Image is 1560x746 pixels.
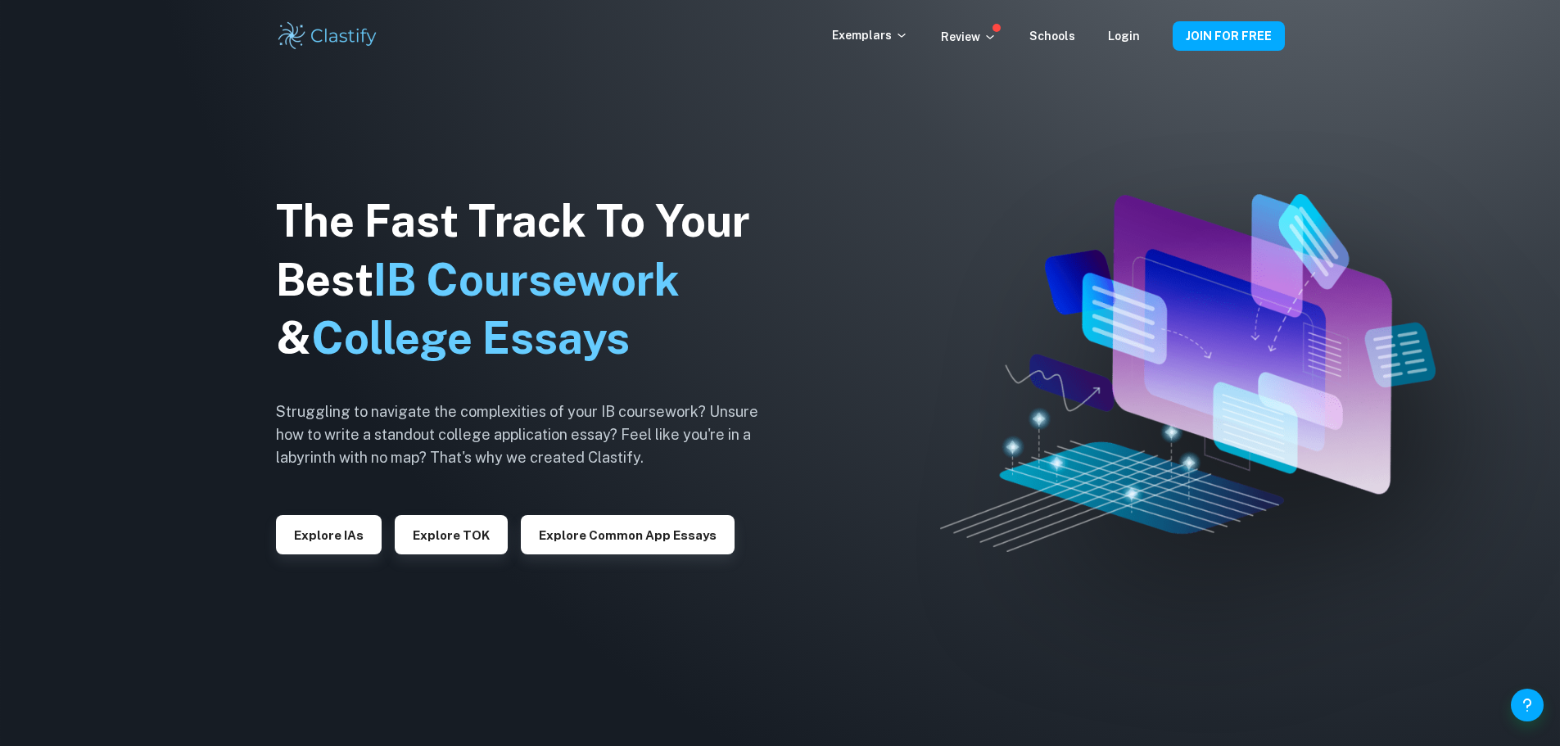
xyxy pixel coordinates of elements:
p: Exemplars [832,26,908,44]
button: Explore IAs [276,515,382,554]
span: College Essays [311,312,630,364]
img: Clastify hero [940,194,1436,552]
span: IB Coursework [373,254,680,305]
p: Review [941,28,997,46]
button: Help and Feedback [1511,689,1544,721]
button: Explore TOK [395,515,508,554]
a: Schools [1029,29,1075,43]
img: Clastify logo [276,20,380,52]
a: Explore Common App essays [521,527,735,542]
a: Explore TOK [395,527,508,542]
button: JOIN FOR FREE [1173,21,1285,51]
a: Login [1108,29,1140,43]
a: Explore IAs [276,527,382,542]
h6: Struggling to navigate the complexities of your IB coursework? Unsure how to write a standout col... [276,400,784,469]
h1: The Fast Track To Your Best & [276,192,784,368]
button: Explore Common App essays [521,515,735,554]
